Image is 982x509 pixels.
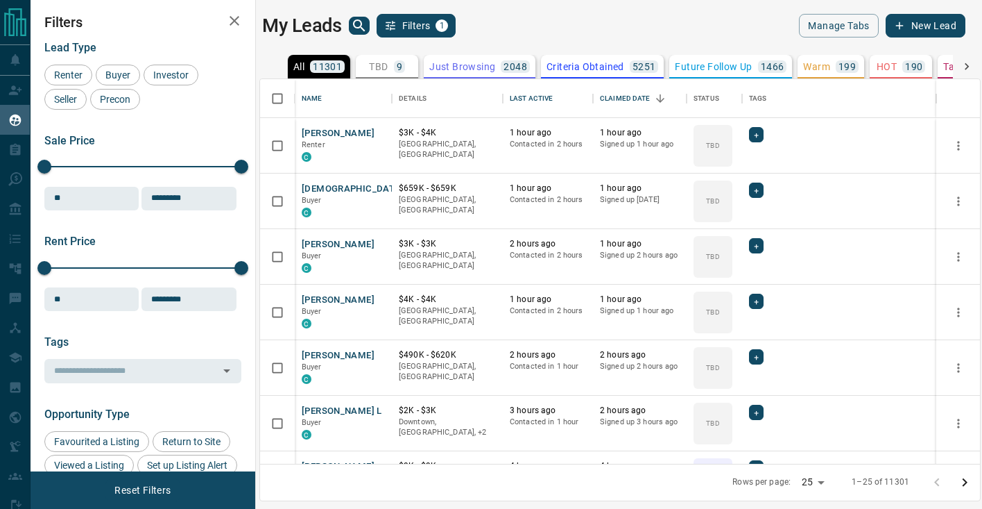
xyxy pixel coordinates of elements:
div: Tags [749,79,767,118]
span: 1 [437,21,447,31]
div: Details [399,79,427,118]
p: 1 hour ago [510,183,586,194]
div: + [749,294,764,309]
p: [GEOGRAPHIC_DATA], [GEOGRAPHIC_DATA] [399,250,496,272]
span: + [754,461,759,475]
p: [GEOGRAPHIC_DATA], [GEOGRAPHIC_DATA] [399,139,496,160]
span: + [754,183,759,197]
p: 2 hours ago [510,349,586,361]
p: $3K - $4K [399,127,496,139]
span: Return to Site [157,436,225,447]
span: Buyer [302,362,322,372]
span: Renter [49,69,87,81]
button: [PERSON_NAME] L [302,405,382,418]
button: Go to next page [951,469,979,497]
div: Tags [742,79,936,118]
h1: My Leads [262,15,342,37]
p: 9 [397,62,402,72]
span: Lead Type [44,41,96,54]
div: Name [302,79,322,118]
div: Precon [90,89,140,110]
button: Sort [651,89,670,108]
div: Status [687,79,742,118]
button: Manage Tabs [799,14,878,37]
span: + [754,294,759,308]
span: + [754,128,759,142]
button: more [948,191,969,212]
p: 5251 [632,62,656,72]
p: Contacted in 1 hour [510,417,586,428]
div: Buyer [96,65,140,85]
p: 2 hours ago [600,349,680,361]
p: 1466 [761,62,784,72]
span: Rent Price [44,235,96,248]
span: Buyer [302,307,322,316]
span: Buyer [302,418,322,427]
p: TBD [706,196,719,206]
span: Investor [148,69,193,81]
button: more [948,358,969,378]
div: Return to Site [153,431,230,452]
p: Contacted in 2 hours [510,250,586,261]
div: + [749,127,764,142]
p: [GEOGRAPHIC_DATA], [GEOGRAPHIC_DATA] [399,361,496,383]
span: Sale Price [44,134,95,147]
button: more [948,247,969,267]
span: Precon [95,94,135,105]
div: 25 [796,472,829,492]
span: Buyer [302,251,322,260]
p: Signed up 2 hours ago [600,250,680,261]
div: condos.ca [302,263,311,273]
p: TBD [706,362,719,373]
div: Investor [144,65,198,85]
button: [PERSON_NAME] [302,460,374,474]
p: 1–25 of 11301 [852,476,909,488]
p: 1 hour ago [600,238,680,250]
p: TBD [369,62,388,72]
p: Just Browsing [429,62,495,72]
div: Renter [44,65,92,85]
div: Claimed Date [600,79,651,118]
div: condos.ca [302,208,311,217]
p: Midtown | Central, Toronto [399,417,496,438]
div: Details [392,79,503,118]
span: Opportunity Type [44,408,130,421]
p: 4 hours ago [600,460,680,472]
button: more [948,302,969,323]
p: $490K - $620K [399,349,496,361]
p: Contacted in 1 hour [510,361,586,372]
p: $2K - $3K [399,405,496,417]
div: condos.ca [302,430,311,440]
h2: Filters [44,14,241,31]
p: 2 hours ago [600,405,680,417]
p: Contacted in 2 hours [510,306,586,317]
span: Buyer [101,69,135,81]
p: Future Follow Up [675,62,752,72]
p: 3 hours ago [510,405,586,417]
p: Criteria Obtained [546,62,624,72]
p: $3K - $3K [399,238,496,250]
div: Name [295,79,392,118]
button: Filters1 [377,14,456,37]
p: 190 [905,62,922,72]
span: + [754,350,759,364]
span: + [754,239,759,253]
p: 11301 [313,62,342,72]
div: + [749,183,764,198]
div: Set up Listing Alert [137,455,237,476]
span: Renter [302,140,325,149]
div: Last Active [503,79,593,118]
p: $3K - $3K [399,460,496,472]
p: 2 hours ago [510,238,586,250]
span: Viewed a Listing [49,460,129,471]
p: 1 hour ago [600,294,680,306]
p: 1 hour ago [510,127,586,139]
button: Open [217,361,236,381]
button: [PERSON_NAME] [302,238,374,251]
span: Favourited a Listing [49,436,144,447]
p: TBD [706,418,719,428]
p: 2048 [503,62,527,72]
div: Status [694,79,719,118]
p: Contacted in 2 hours [510,194,586,206]
p: [GEOGRAPHIC_DATA], [GEOGRAPHIC_DATA] [399,194,496,216]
